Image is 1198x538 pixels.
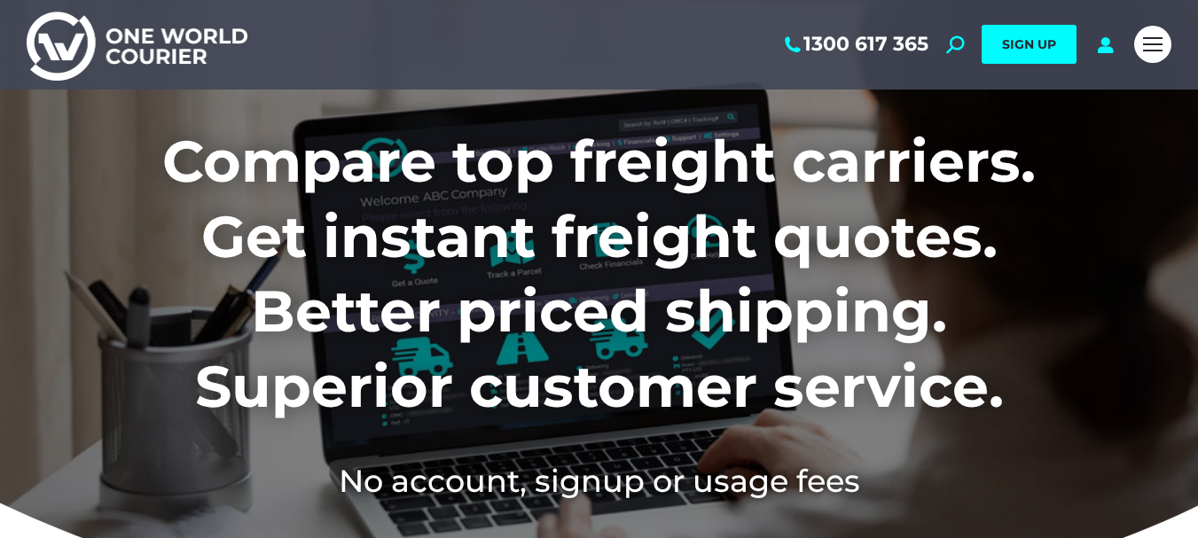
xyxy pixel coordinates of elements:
[1002,36,1056,52] span: SIGN UP
[1134,26,1171,63] a: Mobile menu icon
[781,33,928,56] a: 1300 617 365
[27,9,247,81] img: One World Courier
[45,459,1153,503] h2: No account, signup or usage fees
[45,124,1153,424] h1: Compare top freight carriers. Get instant freight quotes. Better priced shipping. Superior custom...
[982,25,1077,64] a: SIGN UP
